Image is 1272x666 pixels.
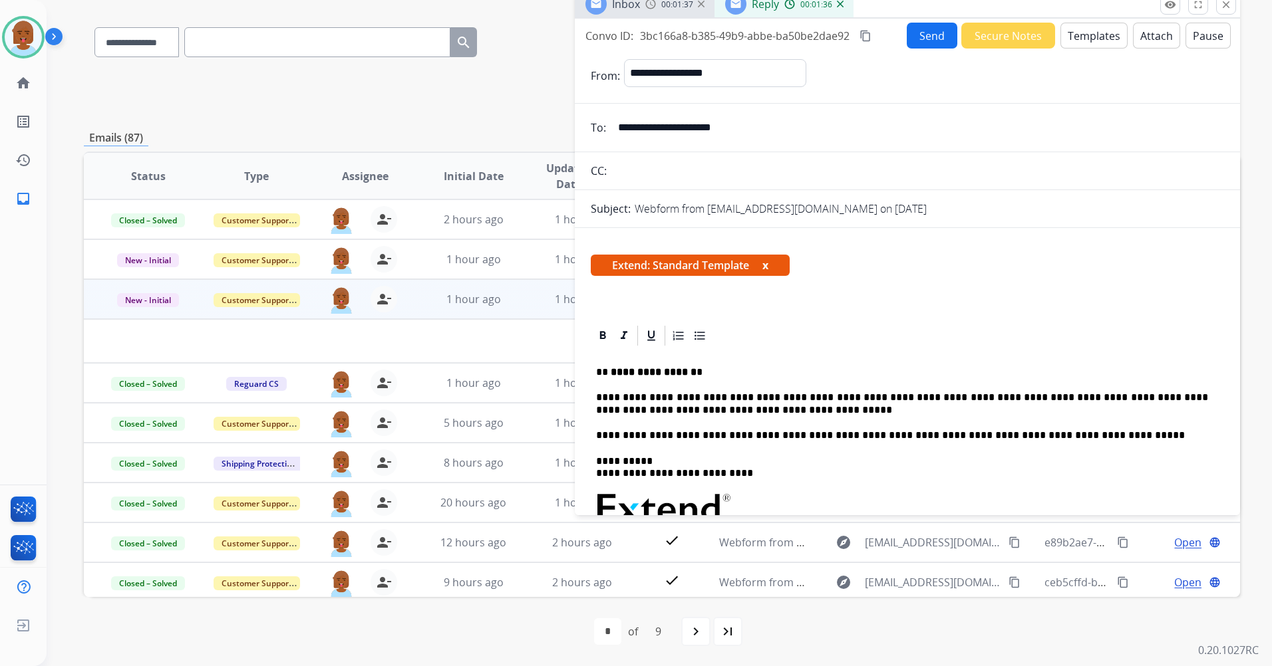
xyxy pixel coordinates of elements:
span: ceb5cffd-b564-4f80-a1f3-228e95e84262 [1044,575,1240,590]
mat-icon: content_copy [1009,536,1021,548]
span: 1 hour ago [446,292,501,306]
mat-icon: search [456,35,472,51]
span: 2 hours ago [444,212,504,227]
img: avatar [5,19,42,56]
span: Customer Support [214,213,300,227]
span: Customer Support [214,293,300,307]
span: Shipping Protection [214,457,305,471]
div: Bullet List [690,326,710,346]
p: To: [591,120,606,136]
span: Initial Date [444,168,504,184]
span: [EMAIL_ADDRESS][DOMAIN_NAME] [865,574,1001,590]
mat-icon: person_remove [376,415,392,431]
img: agent-avatar [328,409,355,437]
span: e89b2ae7-17ec-429b-8ce4-1da1b88ae935 [1044,535,1251,550]
span: 5 hours ago [444,415,504,430]
span: Assignee [342,168,389,184]
span: Open [1174,574,1201,590]
mat-icon: person_remove [376,251,392,267]
img: agent-avatar [328,206,355,234]
mat-icon: navigate_next [688,623,704,639]
div: Ordered List [669,326,689,346]
button: x [762,257,768,273]
img: agent-avatar [328,449,355,477]
p: CC: [591,163,607,179]
mat-icon: content_copy [1117,576,1129,588]
mat-icon: person_remove [376,495,392,510]
p: Emails (87) [84,130,148,146]
span: New - Initial [117,253,179,267]
img: agent-avatar [328,286,355,314]
mat-icon: language [1209,576,1221,588]
button: Templates [1060,23,1128,49]
mat-icon: last_page [720,623,736,639]
p: Subject: [591,201,631,217]
mat-icon: person_remove [376,291,392,307]
mat-icon: check [664,532,680,548]
mat-icon: content_copy [1117,536,1129,548]
span: 3bc166a8-b385-49b9-abbe-ba50be2dae92 [640,29,850,43]
p: From: [591,68,620,84]
button: Send [907,23,957,49]
span: Customer Support [214,497,300,510]
span: 1 hour ago [446,376,501,390]
mat-icon: person_remove [376,455,392,471]
span: 1 hour ago [555,415,609,430]
img: agent-avatar [328,569,355,597]
img: agent-avatar [328,489,355,517]
span: [EMAIL_ADDRESS][DOMAIN_NAME] [865,534,1001,550]
p: Webform from [EMAIL_ADDRESS][DOMAIN_NAME] on [DATE] [635,201,927,217]
img: agent-avatar [328,529,355,557]
mat-icon: list_alt [15,114,31,130]
mat-icon: home [15,75,31,91]
span: Closed – Solved [111,417,185,431]
span: 1 hour ago [555,252,609,267]
span: Type [244,168,269,184]
div: of [628,623,638,639]
span: Customer Support [214,576,300,590]
p: Convo ID: [585,28,633,44]
span: Customer Support [214,536,300,550]
mat-icon: person_remove [376,375,392,391]
mat-icon: explore [836,534,852,550]
span: Customer Support [214,417,300,431]
div: Underline [641,326,661,346]
button: Attach [1133,23,1180,49]
span: Updated Date [539,160,599,192]
span: Status [131,168,166,184]
span: 1 hour ago [446,252,501,267]
span: Closed – Solved [111,536,185,550]
span: Closed – Solved [111,497,185,510]
span: 12 hours ago [440,535,506,550]
span: Webform from [EMAIL_ADDRESS][DOMAIN_NAME] on [DATE] [719,575,1021,590]
img: agent-avatar [328,246,355,274]
mat-icon: person_remove [376,534,392,550]
span: Extend: Standard Template [591,255,790,276]
span: 1 hour ago [555,292,609,306]
mat-icon: language [1209,536,1221,548]
mat-icon: inbox [15,191,31,207]
span: 2 hours ago [552,575,612,590]
mat-icon: history [15,152,31,168]
mat-icon: content_copy [860,30,872,42]
span: Closed – Solved [111,457,185,471]
div: 9 [645,618,672,645]
mat-icon: check [664,572,680,588]
span: 1 hour ago [555,455,609,470]
span: Open [1174,534,1201,550]
span: Webform from [EMAIL_ADDRESS][DOMAIN_NAME] on [DATE] [719,535,1021,550]
mat-icon: person_remove [376,574,392,590]
button: Pause [1186,23,1231,49]
span: 9 hours ago [444,575,504,590]
button: Secure Notes [961,23,1055,49]
mat-icon: person_remove [376,211,392,227]
span: Closed – Solved [111,213,185,227]
p: 0.20.1027RC [1198,642,1259,658]
mat-icon: content_copy [1009,576,1021,588]
span: 8 hours ago [444,455,504,470]
span: 1 hour ago [555,495,609,510]
span: New - Initial [117,293,179,307]
span: 20 hours ago [440,495,506,510]
span: Reguard CS [226,377,287,391]
span: Customer Support [214,253,300,267]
